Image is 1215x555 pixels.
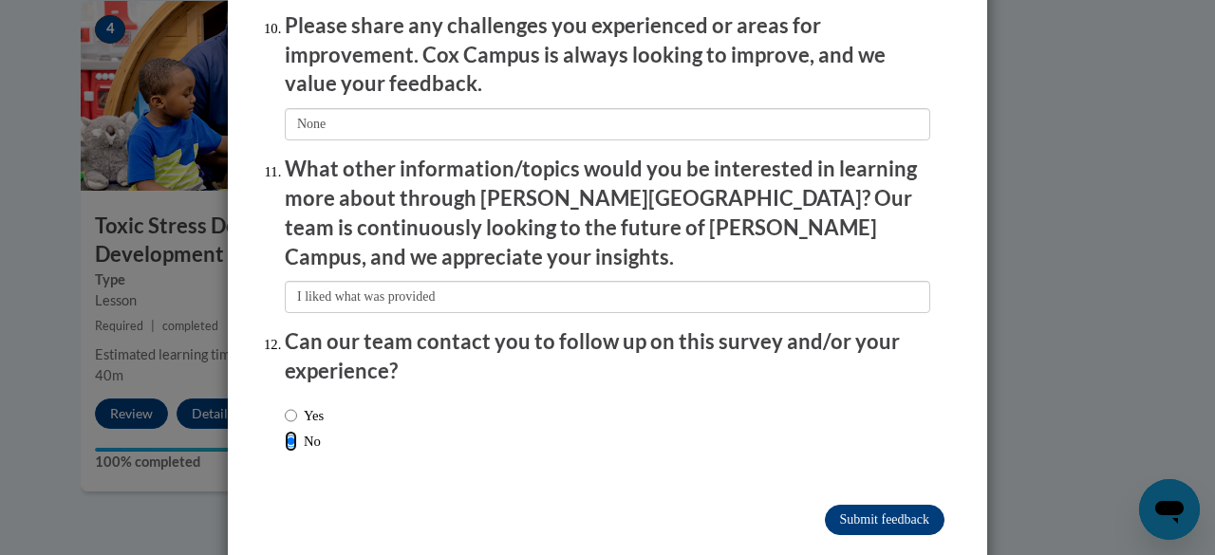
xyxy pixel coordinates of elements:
[285,431,297,452] input: No
[285,11,930,99] p: Please share any challenges you experienced or areas for improvement. Cox Campus is always lookin...
[285,405,297,426] input: Yes
[285,405,324,426] label: Yes
[825,505,944,535] input: Submit feedback
[285,327,930,386] p: Can our team contact you to follow up on this survey and/or your experience?
[285,155,930,271] p: What other information/topics would you be interested in learning more about through [PERSON_NAME...
[285,431,321,452] label: No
